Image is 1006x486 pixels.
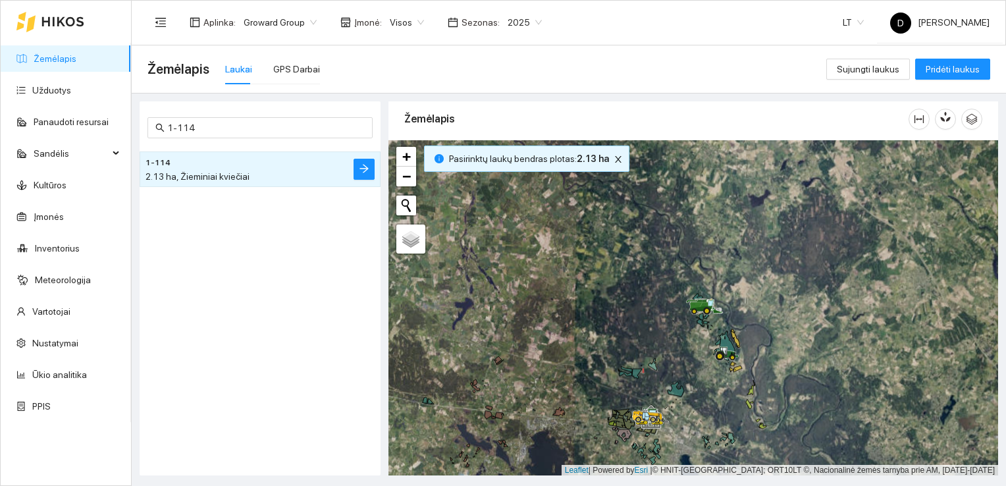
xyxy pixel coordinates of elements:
[843,13,864,32] span: LT
[909,109,930,130] button: column-width
[897,13,904,34] span: D
[32,338,78,348] a: Nustatymai
[826,59,910,80] button: Sujungti laukus
[359,163,369,176] span: arrow-right
[32,401,51,412] a: PPIS
[915,59,990,80] button: Pridėti laukus
[203,15,236,30] span: Aplinka :
[34,140,109,167] span: Sandėlis
[508,13,542,32] span: 2025
[354,15,382,30] span: Įmonė :
[354,159,375,180] button: arrow-right
[34,53,76,64] a: Žemėlapis
[462,15,500,30] span: Sezonas :
[244,13,317,32] span: Groward Group
[404,100,909,138] div: Žemėlapis
[915,64,990,74] a: Pridėti laukus
[435,154,444,163] span: info-circle
[167,121,365,135] input: Paieška
[147,9,174,36] button: menu-fold
[155,16,167,28] span: menu-fold
[448,17,458,28] span: calendar
[396,196,416,215] button: Initiate a new search
[890,17,990,28] span: [PERSON_NAME]
[396,147,416,167] a: Zoom in
[190,17,200,28] span: layout
[650,466,652,475] span: |
[273,62,320,76] div: GPS Darbai
[34,117,109,127] a: Panaudoti resursai
[32,85,71,95] a: Užduotys
[562,465,998,476] div: | Powered by © HNIT-[GEOGRAPHIC_DATA]; ORT10LT ©, Nacionalinė žemės tarnyba prie AM, [DATE]-[DATE]
[34,180,66,190] a: Kultūros
[35,275,91,285] a: Meteorologija
[146,157,171,169] span: 1-114
[610,151,626,167] button: close
[32,306,70,317] a: Vartotojai
[402,148,411,165] span: +
[147,59,209,80] span: Žemėlapis
[34,211,64,222] a: Įmonės
[396,225,425,254] a: Layers
[909,114,929,124] span: column-width
[396,167,416,186] a: Zoom out
[340,17,351,28] span: shop
[390,13,424,32] span: Visos
[826,64,910,74] a: Sujungti laukus
[565,466,589,475] a: Leaflet
[577,153,609,164] b: 2.13 ha
[635,466,649,475] a: Esri
[32,369,87,380] a: Ūkio analitika
[35,243,80,254] a: Inventorius
[155,123,165,132] span: search
[926,62,980,76] span: Pridėti laukus
[225,62,252,76] div: Laukai
[146,171,250,182] span: 2.13 ha, Žieminiai kviečiai
[402,168,411,184] span: −
[449,151,609,166] span: Pasirinktų laukų bendras plotas :
[837,62,899,76] span: Sujungti laukus
[611,155,625,164] span: close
